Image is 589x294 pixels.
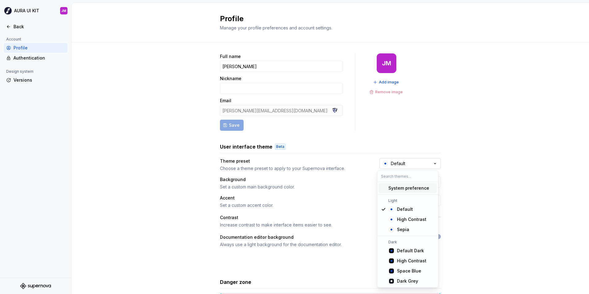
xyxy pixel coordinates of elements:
[4,22,67,32] a: Back
[220,202,368,208] div: Set a custom accent color.
[220,278,251,286] h3: Danger zone
[397,278,418,284] div: Dark Grey
[13,24,65,30] div: Back
[20,283,51,289] svg: Supernova Logo
[397,248,424,254] div: Default Dark
[371,78,402,87] button: Add image
[14,8,39,14] div: AURA UI KIT
[220,158,368,164] div: Theme preset
[379,158,441,169] button: Default
[220,176,368,183] div: Background
[220,14,433,24] h2: Profile
[397,258,426,264] div: High Contrast
[220,184,368,190] div: Set a custom main background color.
[397,216,426,222] div: High Contrast
[220,143,272,150] h3: User interface theme
[1,4,70,17] button: AURA UI KITJM
[61,8,66,13] div: JM
[377,182,438,287] div: Search themes...
[388,185,429,191] div: System preference
[4,7,12,14] img: 21c8839b-7b80-4e8a-93b5-a407ded24906.png
[220,25,332,30] span: Manage your profile preferences and account settings.
[4,53,67,63] a: Authentication
[377,171,438,182] input: Search themes...
[4,75,67,85] a: Versions
[220,75,241,82] label: Nickname
[220,234,414,240] div: Documentation editor background
[382,61,391,66] div: JM
[397,206,413,212] div: Default
[397,226,409,233] div: Sepia
[4,43,67,53] a: Profile
[379,80,399,85] span: Add image
[13,45,65,51] div: Profile
[220,98,231,104] label: Email
[13,55,65,61] div: Authentication
[220,165,368,172] div: Choose a theme preset to apply to your Supernova interface.
[220,222,368,228] div: Increase contrast to make interface items easier to see.
[220,195,368,201] div: Accent
[220,215,368,221] div: Contrast
[379,240,437,245] div: Dark
[391,161,405,167] div: Default
[220,53,241,60] label: Full name
[220,242,414,248] div: Always use a light background for the documentation editor.
[379,198,437,203] div: Light
[397,268,421,274] div: Space Blue
[275,144,286,150] div: Beta
[4,36,24,43] div: Account
[4,68,36,75] div: Design system
[13,77,65,83] div: Versions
